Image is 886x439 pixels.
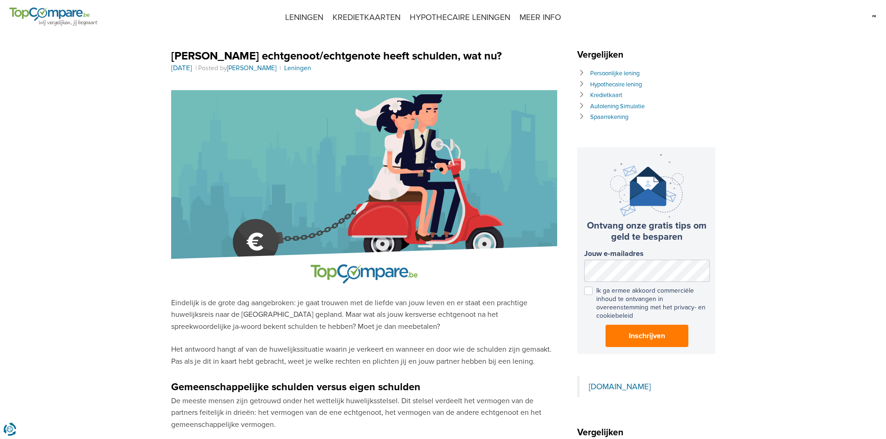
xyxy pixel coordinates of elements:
[171,381,420,393] strong: Gemeenschappelijke schulden versus eigen schulden
[171,85,557,333] p: Eindelijk is de grote dag aangebroken: je gaat trouwen met de liefde van jouw leven en er staat e...
[194,64,198,72] span: |
[584,220,710,242] h3: Ontvang onze gratis tips om geld te besparen
[278,64,282,72] span: |
[590,113,628,121] a: Spaarrekening
[590,70,640,77] a: Persoonlijke lening
[198,64,278,72] span: Posted by
[227,64,276,72] a: [PERSON_NAME]
[171,90,557,292] img: echtgenoot
[606,325,688,347] button: Inschrijven
[590,103,645,110] a: Autolening Simulatie
[610,154,684,218] img: newsletter
[590,92,622,99] a: Kredietkaart
[171,64,192,72] a: [DATE]
[872,9,877,23] img: fr.svg
[171,395,557,431] p: De meeste mensen zijn getrouwd onder het wettelijk huwelijksstelsel. Dit stelsel verdeelt het ver...
[577,427,628,438] span: Vergelijken
[171,344,557,367] p: Het antwoord hangt af van de huwelijkssituatie waarin je verkeert en wanneer en door wie de schul...
[171,49,557,63] h1: [PERSON_NAME] echtgenoot/echtgenote heeft schulden, wat nu?
[577,49,628,60] span: Vergelijken
[584,287,710,321] label: Ik ga ermee akkoord commerciële inhoud te ontvangen in overeenstemming met het privacy- en cookie...
[284,64,311,72] a: Leningen
[629,330,665,341] span: Inschrijven
[590,81,642,88] a: Hypothecaire lening
[589,382,651,392] a: [DOMAIN_NAME]
[584,249,710,258] label: Jouw e-mailadres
